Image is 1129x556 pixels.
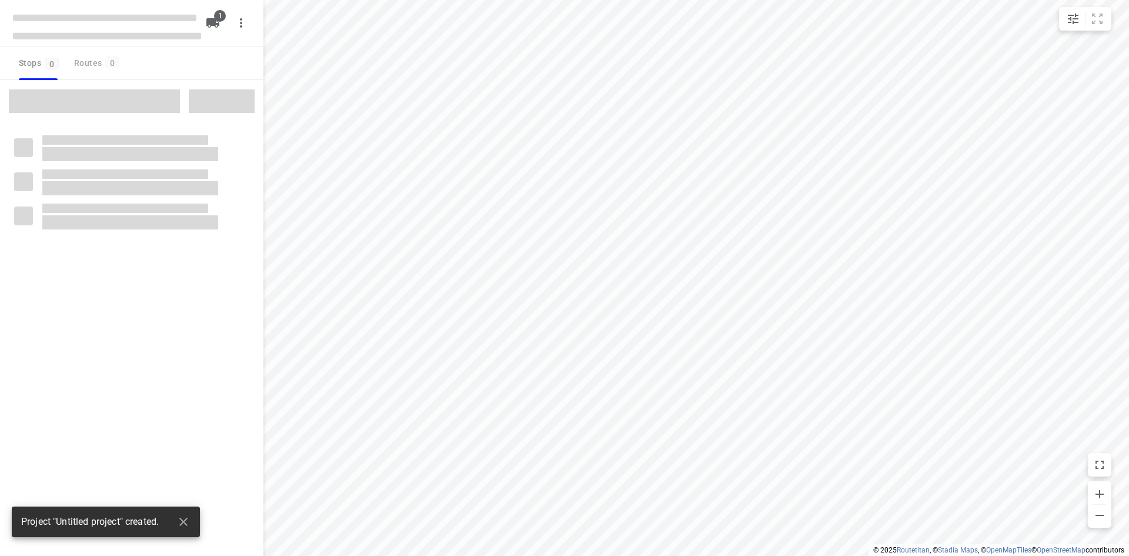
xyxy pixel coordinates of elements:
[1059,7,1111,31] div: small contained button group
[21,515,159,529] span: Project "Untitled project" created.
[873,546,1124,554] li: © 2025 , © , © © contributors
[897,546,930,554] a: Routetitan
[1037,546,1085,554] a: OpenStreetMap
[938,546,978,554] a: Stadia Maps
[986,546,1031,554] a: OpenMapTiles
[1061,7,1085,31] button: Map settings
